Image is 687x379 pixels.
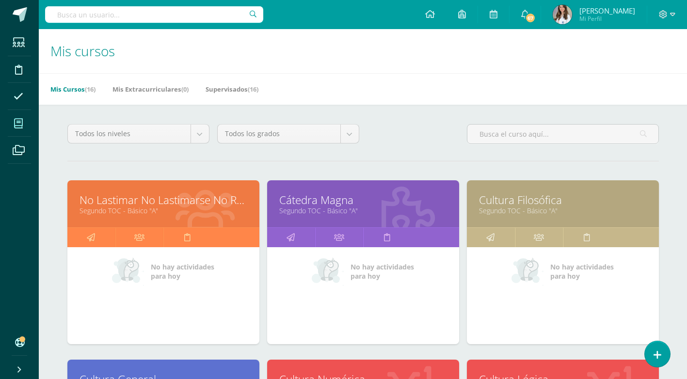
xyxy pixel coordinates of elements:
a: Segundo TOC - Básico "A" [80,206,247,215]
span: Mi Perfil [579,15,635,23]
a: Segundo TOC - Básico "A" [479,206,647,215]
a: Mis Cursos(16) [50,81,96,97]
span: (16) [85,85,96,94]
img: no_activities_small.png [511,257,543,286]
span: Todos los niveles [75,125,183,143]
span: No hay actividades para hoy [151,262,214,281]
span: (16) [248,85,258,94]
img: no_activities_small.png [112,257,144,286]
img: no_activities_small.png [312,257,344,286]
a: Cultura Filosófica [479,192,647,207]
a: Segundo TOC - Básico "A" [279,206,447,215]
span: Todos los grados [225,125,333,143]
span: (0) [181,85,189,94]
span: [PERSON_NAME] [579,6,635,16]
span: 67 [525,13,536,23]
a: Cátedra Magna [279,192,447,207]
input: Busca el curso aquí... [467,125,658,143]
span: No hay actividades para hoy [351,262,414,281]
a: Todos los niveles [68,125,209,143]
a: Todos los grados [218,125,359,143]
a: No Lastimar No Lastimarse No Romper [80,192,247,207]
span: No hay actividades para hoy [550,262,614,281]
input: Busca un usuario... [45,6,263,23]
a: Supervisados(16) [206,81,258,97]
span: Mis cursos [50,42,115,60]
a: Mis Extracurriculares(0) [112,81,189,97]
img: a3485d9babf22a770558c2c8050e4d4d.png [553,5,572,24]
